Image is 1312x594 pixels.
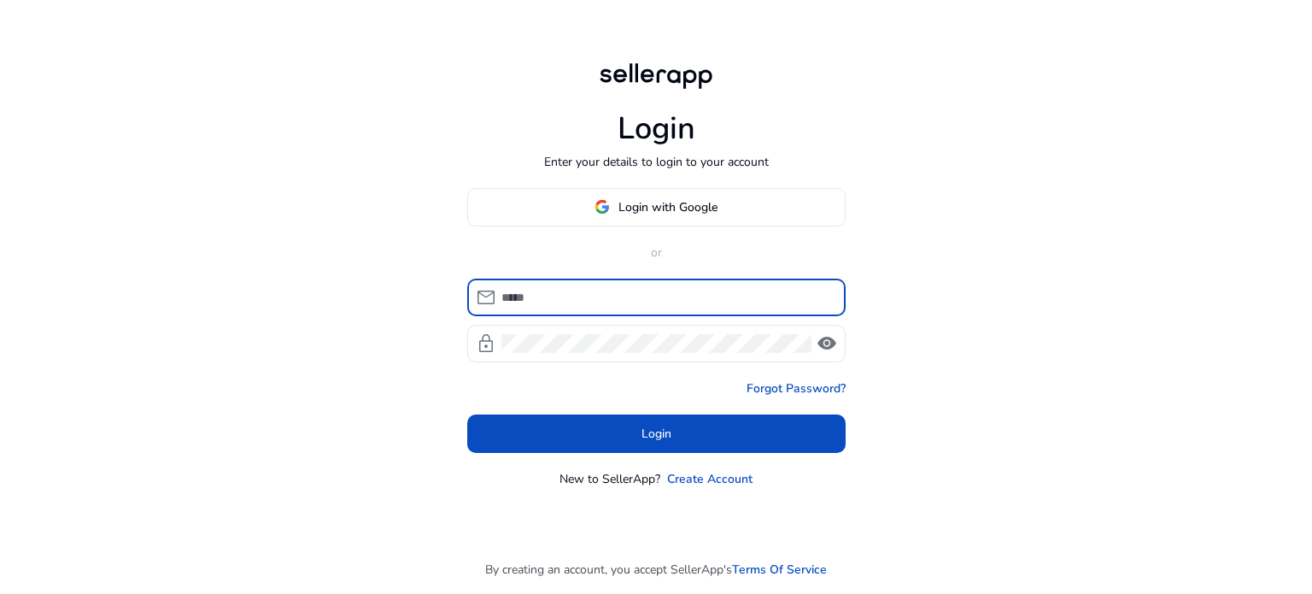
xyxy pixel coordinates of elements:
[594,199,610,215] img: google-logo.svg
[732,561,827,579] a: Terms Of Service
[559,470,660,488] p: New to SellerApp?
[641,425,671,443] span: Login
[476,287,496,308] span: mail
[476,333,496,354] span: lock
[817,333,837,354] span: visibility
[618,198,717,216] span: Login with Google
[467,415,846,453] button: Login
[467,188,846,226] button: Login with Google
[544,153,769,171] p: Enter your details to login to your account
[747,379,846,397] a: Forgot Password?
[667,470,753,488] a: Create Account
[618,110,695,147] h1: Login
[467,244,846,262] p: or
